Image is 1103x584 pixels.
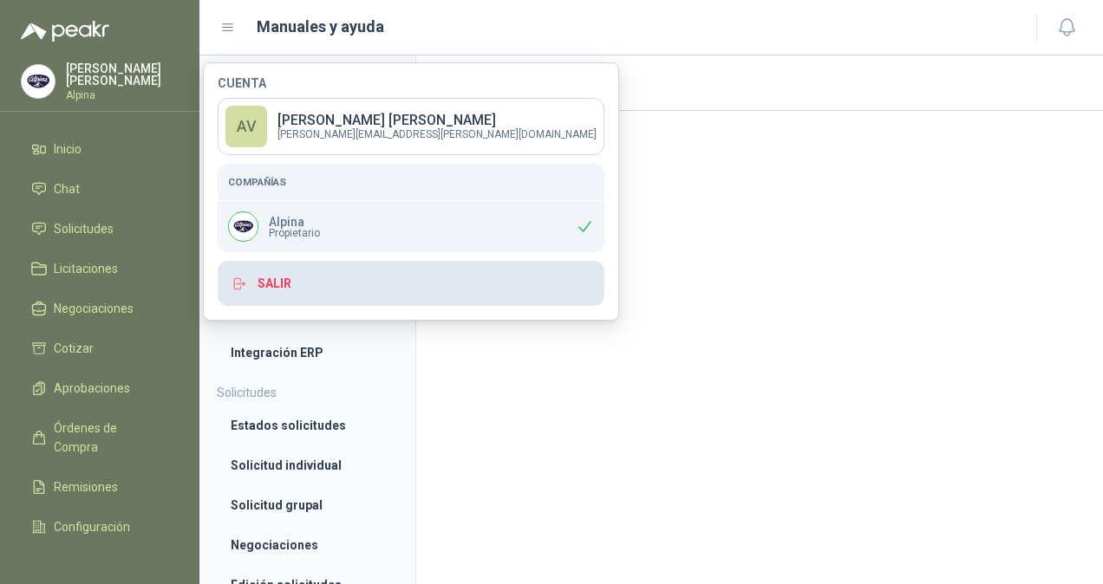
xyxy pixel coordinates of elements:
a: Aprobaciones [21,372,179,405]
a: Órdenes de Compra [21,412,179,464]
span: Aprobaciones [54,379,130,398]
a: Cotizar [21,332,179,365]
a: Inicio [21,133,179,165]
h4: Solicitudes [217,383,398,402]
a: Solicitud grupal [217,489,398,522]
a: Estados solicitudes [217,409,398,442]
a: Solicitudes [21,212,179,245]
h1: Manuales y ayuda [257,15,384,39]
span: Negociaciones [54,299,134,318]
a: Licitaciones [21,252,179,285]
li: Solicitud individual [231,456,384,475]
span: Solicitudes [54,219,114,238]
li: Integración ERP [231,343,384,362]
a: Negociaciones [217,529,398,561]
a: Solicitud individual [217,449,398,482]
li: Estados solicitudes [231,416,384,435]
a: Configuración [21,510,179,543]
span: Chat [54,179,80,198]
span: Remisiones [54,477,118,496]
li: Solicitud grupal [231,496,384,515]
h1: Edición perfil [416,55,1103,111]
img: Logo peakr [21,21,109,42]
span: Órdenes de Compra [54,419,162,457]
li: Negociaciones [231,535,384,555]
a: Chat [21,172,179,205]
a: Negociaciones [21,292,179,325]
p: Alpina [66,90,179,101]
a: Remisiones [21,470,179,503]
img: Company Logo [22,65,55,98]
span: Cotizar [54,339,94,358]
span: Licitaciones [54,259,118,278]
a: Integración ERP [217,336,398,369]
span: Configuración [54,517,130,536]
span: Inicio [54,140,82,159]
iframe: 1L3jHklxZEWTkRrttDwusqYABJbymKTAE [430,125,1089,494]
p: [PERSON_NAME] [PERSON_NAME] [66,62,179,87]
